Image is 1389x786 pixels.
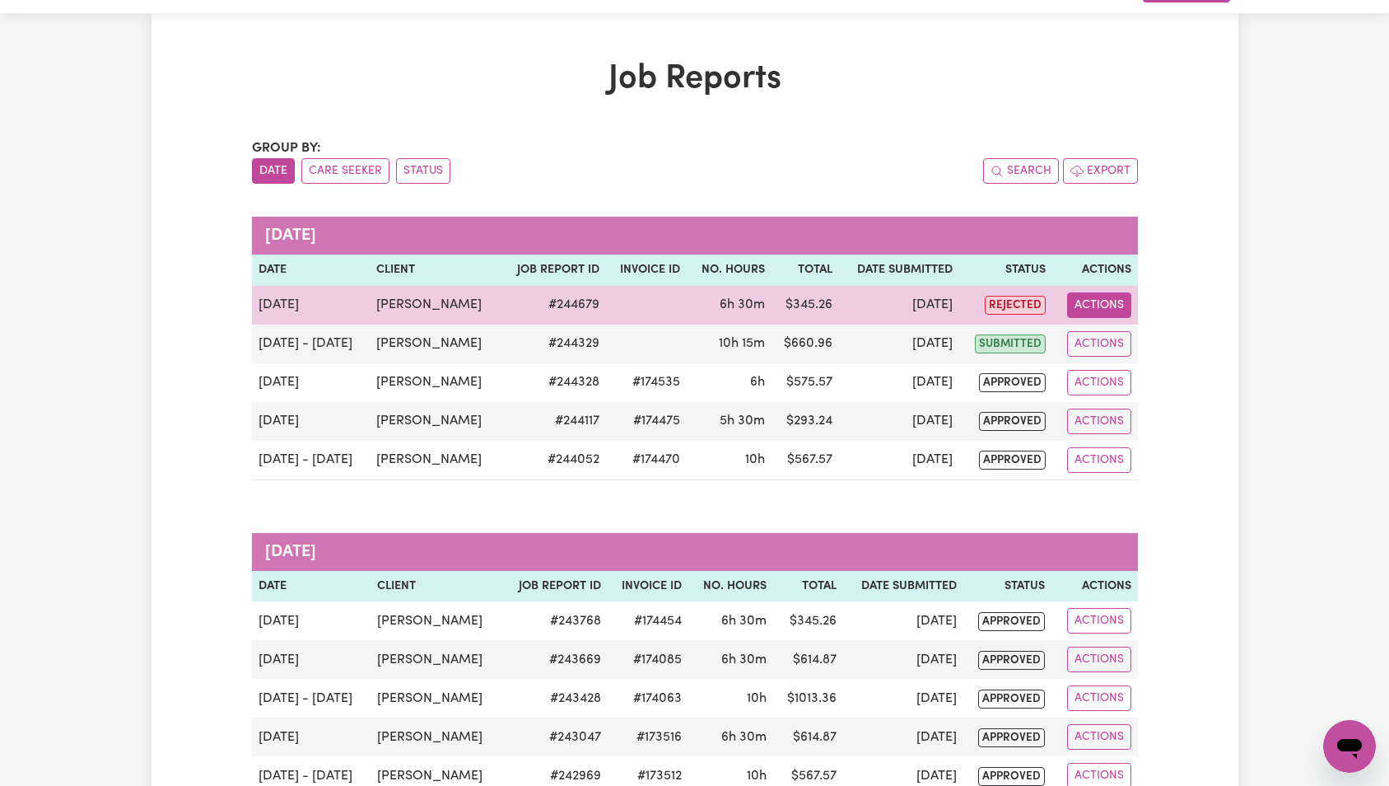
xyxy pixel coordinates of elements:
[608,640,689,679] td: #174085
[985,296,1046,315] span: rejected
[370,325,501,363] td: [PERSON_NAME]
[1052,255,1138,286] th: Actions
[608,718,689,756] td: #173516
[252,59,1138,99] h1: Job Reports
[371,679,502,718] td: [PERSON_NAME]
[370,286,501,325] td: [PERSON_NAME]
[371,601,502,640] td: [PERSON_NAME]
[721,731,767,744] span: 6 hours 30 minutes
[843,640,963,679] td: [DATE]
[747,770,767,783] span: 10 hours
[979,373,1046,392] span: approved
[979,412,1046,431] span: approved
[252,441,370,480] td: [DATE] - [DATE]
[252,325,370,363] td: [DATE] - [DATE]
[1067,647,1131,672] button: Actions
[720,414,765,428] span: 5 hours 30 minutes
[371,640,502,679] td: [PERSON_NAME]
[501,601,608,640] td: # 243768
[1063,158,1138,184] button: Export
[371,571,502,602] th: Client
[720,298,765,311] span: 6 hours 30 minutes
[501,255,606,286] th: Job Report ID
[747,692,767,705] span: 10 hours
[252,640,371,679] td: [DATE]
[771,325,840,363] td: $ 660.96
[252,217,1138,255] caption: [DATE]
[252,571,371,602] th: Date
[1323,720,1376,773] iframe: Button to launch messaging window
[721,615,767,628] span: 6 hours 30 minutes
[608,571,689,602] th: Invoice ID
[978,612,1045,631] span: approved
[1067,331,1131,357] button: Actions
[978,690,1045,709] span: approved
[839,325,959,363] td: [DATE]
[1067,608,1131,634] button: Actions
[979,451,1046,470] span: approved
[773,601,842,640] td: $ 345.26
[983,158,1059,184] button: Search
[608,601,689,640] td: #174454
[608,679,689,718] td: #174063
[719,337,765,350] span: 10 hours 15 minutes
[252,363,370,402] td: [DATE]
[839,363,959,402] td: [DATE]
[843,679,963,718] td: [DATE]
[750,376,765,389] span: 6 hours
[771,286,840,325] td: $ 345.26
[252,142,321,155] span: Group by:
[501,402,606,441] td: # 244117
[839,286,959,325] td: [DATE]
[771,441,840,480] td: $ 567.57
[771,402,840,441] td: $ 293.24
[370,255,501,286] th: Client
[301,158,389,184] button: sort invoices by care seeker
[501,325,606,363] td: # 244329
[963,571,1051,602] th: Status
[843,718,963,756] td: [DATE]
[501,441,606,480] td: # 244052
[978,767,1045,786] span: approved
[252,718,371,756] td: [DATE]
[371,718,502,756] td: [PERSON_NAME]
[843,601,963,640] td: [DATE]
[606,441,687,480] td: #174470
[688,571,773,602] th: No. Hours
[975,335,1046,353] span: submitted
[1051,571,1137,602] th: Actions
[1067,292,1131,318] button: Actions
[843,571,963,602] th: Date Submitted
[721,653,767,667] span: 6 hours 30 minutes
[501,718,608,756] td: # 243047
[606,402,687,441] td: #174475
[771,363,840,402] td: $ 575.57
[370,441,501,480] td: [PERSON_NAME]
[501,679,608,718] td: # 243428
[252,158,295,184] button: sort invoices by date
[501,363,606,402] td: # 244328
[978,728,1045,747] span: approved
[252,402,370,441] td: [DATE]
[252,533,1138,571] caption: [DATE]
[1067,447,1131,473] button: Actions
[1067,685,1131,711] button: Actions
[396,158,450,184] button: sort invoices by paid status
[1067,409,1131,434] button: Actions
[606,255,687,286] th: Invoice ID
[501,571,608,602] th: Job Report ID
[252,601,371,640] td: [DATE]
[252,286,370,325] td: [DATE]
[252,255,370,286] th: Date
[1067,370,1131,395] button: Actions
[745,453,765,466] span: 10 hours
[773,640,842,679] td: $ 614.87
[370,402,501,441] td: [PERSON_NAME]
[773,718,842,756] td: $ 614.87
[773,571,842,602] th: Total
[839,402,959,441] td: [DATE]
[606,363,687,402] td: #174535
[501,286,606,325] td: # 244679
[978,651,1045,670] span: approved
[959,255,1052,286] th: Status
